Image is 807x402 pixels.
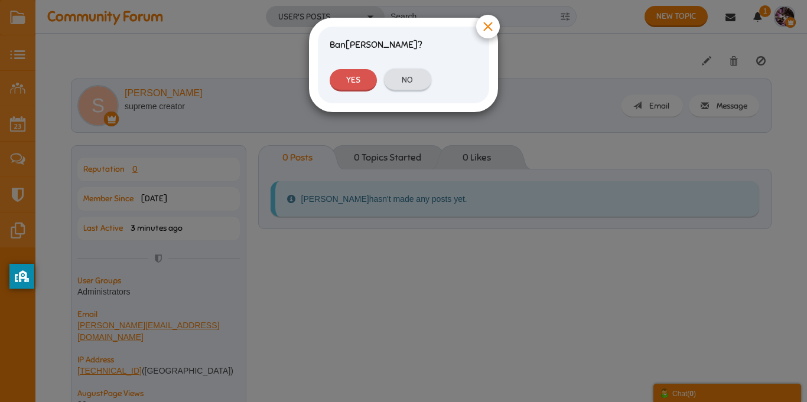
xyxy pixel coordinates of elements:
[384,69,431,91] a: No
[9,264,34,289] button: privacy banner
[330,69,377,91] a: Yes
[476,15,500,38] button: ×
[330,38,477,51] h3: [PERSON_NAME]?
[330,39,346,51] span: Ban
